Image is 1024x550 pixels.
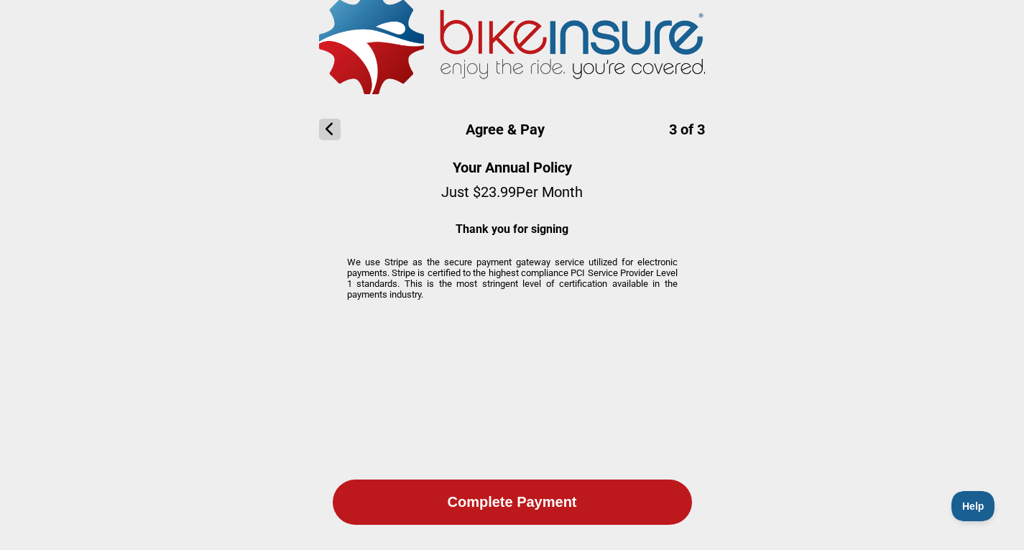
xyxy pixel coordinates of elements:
iframe: Toggle Customer Support [951,491,995,521]
iframe: Secure payment input frame [341,306,684,460]
span: 3 of 3 [669,121,705,138]
button: Complete Payment [333,480,692,525]
h1: Agree & Pay [319,119,705,140]
p: We use Stripe as the secure payment gateway service utilized for electronic payments. Stripe is c... [347,257,678,300]
p: Thank you for signing [441,222,583,236]
p: Just $ 23.99 Per Month [441,183,583,201]
h2: Your Annual Policy [441,159,583,176]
